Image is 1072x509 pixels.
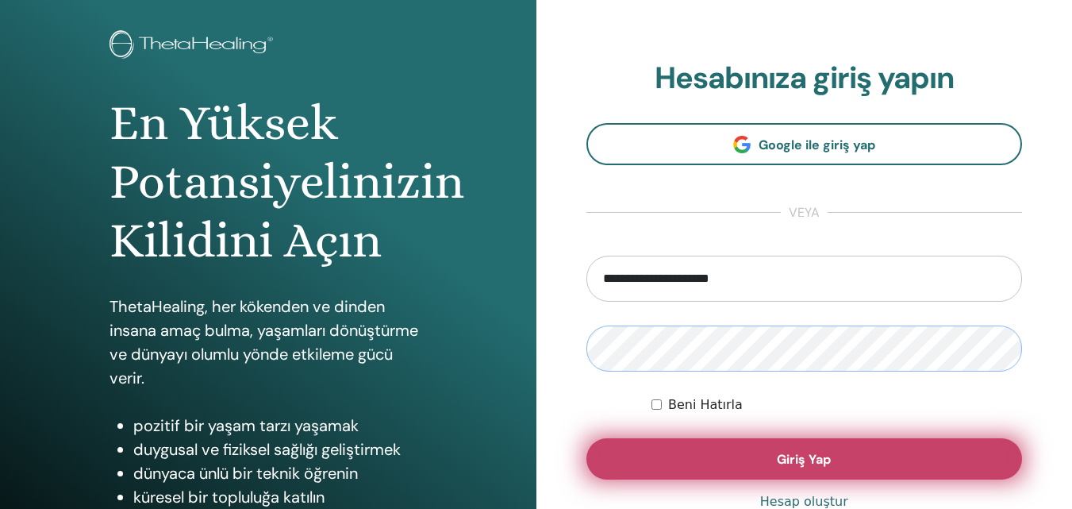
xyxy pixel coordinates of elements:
[133,438,427,461] li: duygusal ve fiziksel sağlığı geliştirmek
[651,395,1022,415] div: Keep me authenticated indefinitely or until I manually logout
[759,137,875,153] span: Google ile giriş yap
[110,94,427,271] h1: En Yüksek Potansiyelinizin Kilidini Açın
[668,395,743,415] label: Beni Hatırla
[586,60,1023,97] h2: Hesabınıza giriş yapın
[133,414,427,438] li: pozitif bir yaşam tarzı yaşamak
[586,123,1023,165] a: Google ile giriş yap
[110,295,427,390] p: ThetaHealing, her kökenden ve dinden insana amaç bulma, yaşamları dönüştürme ve dünyayı olumlu yö...
[133,485,427,509] li: küresel bir topluluğa katılın
[586,438,1023,480] button: Giriş Yap
[777,451,831,468] span: Giriş Yap
[781,203,828,222] span: veya
[133,461,427,485] li: dünyaca ünlü bir teknik öğrenin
